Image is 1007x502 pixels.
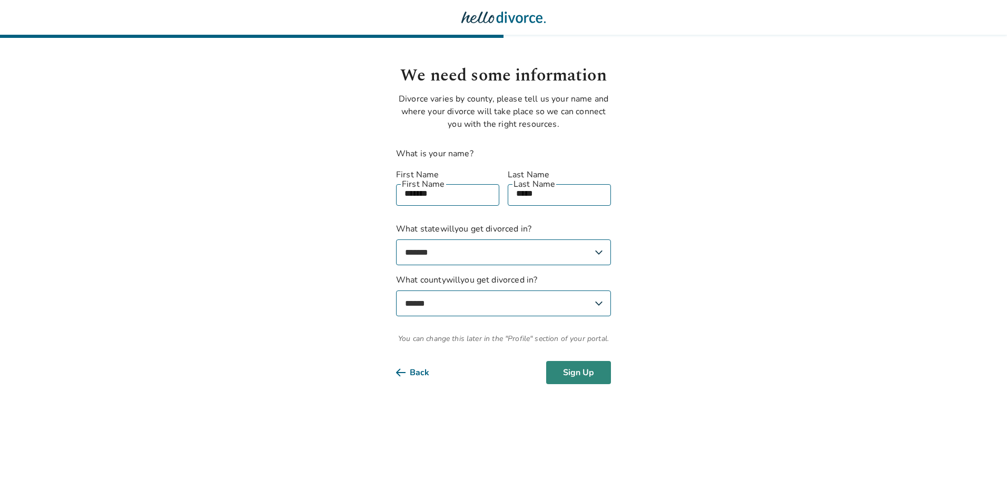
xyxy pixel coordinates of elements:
[546,361,611,384] button: Sign Up
[396,333,611,344] span: You can change this later in the "Profile" section of your portal.
[954,451,1007,502] iframe: Chat Widget
[396,93,611,130] p: Divorce varies by county, please tell us your name and where your divorce will take place so we c...
[396,63,611,88] h1: We need some information
[396,223,611,265] label: What state will you get divorced in?
[396,361,446,384] button: Back
[396,290,611,316] select: What countywillyou get divorced in?
[396,239,611,265] select: What statewillyou get divorced in?
[396,168,499,181] label: First Name
[396,274,611,316] label: What county will you get divorced in?
[461,7,546,28] img: Hello Divorce Logo
[396,148,473,159] label: What is your name?
[508,168,611,181] label: Last Name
